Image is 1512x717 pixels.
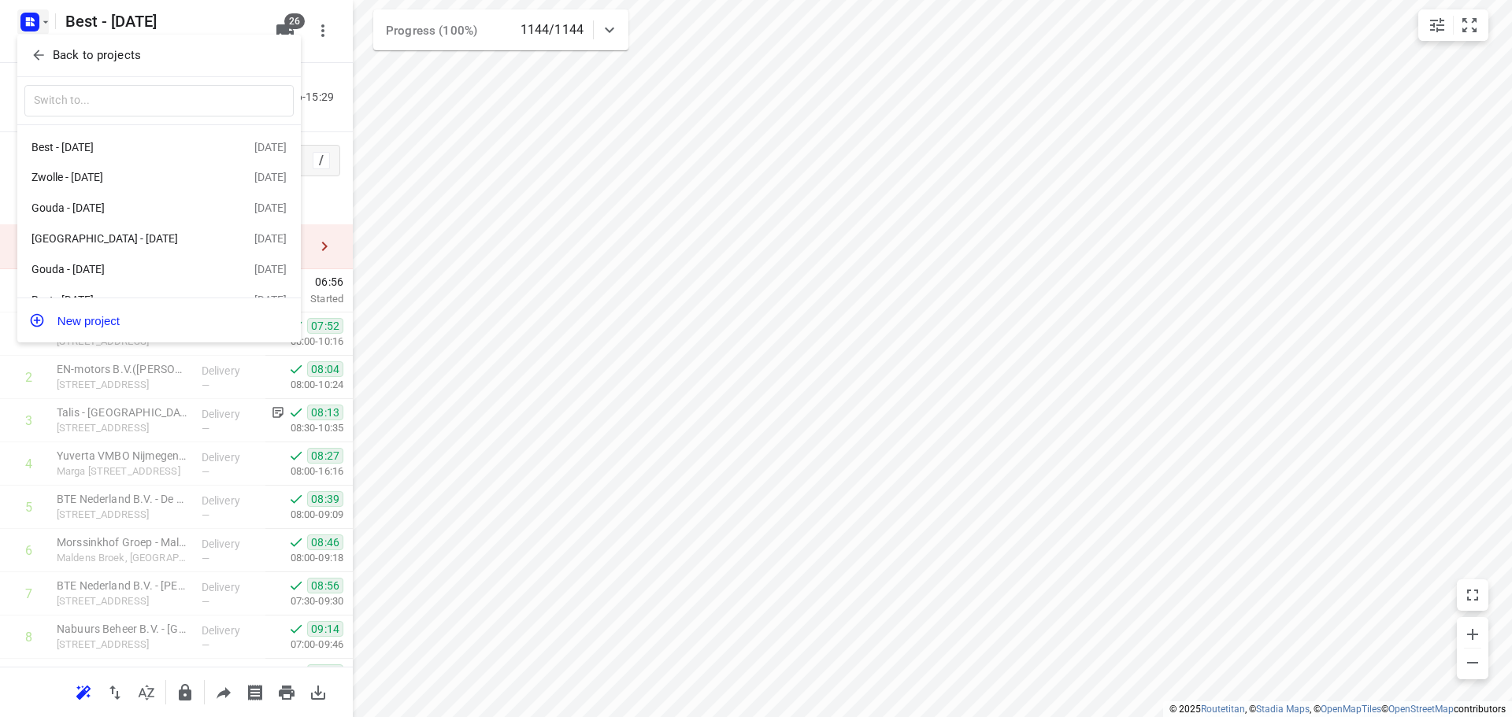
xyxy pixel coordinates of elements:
[31,201,213,214] div: Gouda - [DATE]
[31,294,213,306] div: Best - [DATE]
[254,171,287,183] div: [DATE]
[24,85,294,117] input: Switch to...
[254,201,287,214] div: [DATE]
[17,285,301,316] div: Best - [DATE][DATE]
[254,294,287,306] div: [DATE]
[254,232,287,245] div: [DATE]
[31,232,213,245] div: [GEOGRAPHIC_DATA] - [DATE]
[31,263,213,275] div: Gouda - [DATE]
[17,254,301,285] div: Gouda - [DATE][DATE]
[254,141,287,153] div: [DATE]
[53,46,141,65] p: Back to projects
[31,141,213,153] div: Best - [DATE]
[254,263,287,275] div: [DATE]
[17,131,301,162] div: Best - [DATE][DATE]
[17,193,301,224] div: Gouda - [DATE][DATE]
[24,43,294,68] button: Back to projects
[17,305,301,336] button: New project
[31,171,213,183] div: Zwolle - [DATE]
[17,224,301,254] div: [GEOGRAPHIC_DATA] - [DATE][DATE]
[17,162,301,193] div: Zwolle - [DATE][DATE]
